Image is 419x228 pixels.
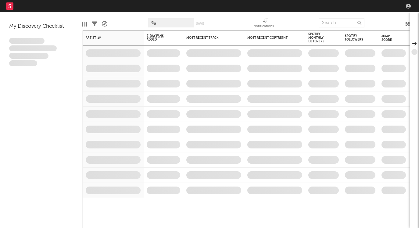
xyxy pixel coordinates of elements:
div: Most Recent Track [186,36,232,40]
div: Notifications (Artist) [253,23,278,30]
div: Artist [86,36,131,40]
div: Most Recent Copyright [247,36,293,40]
input: Search... [319,18,364,27]
div: Spotify Monthly Listeners [308,32,330,43]
span: Lorem ipsum dolor [9,38,45,44]
span: 7-Day Fans Added [147,34,171,41]
span: Integer aliquet in purus et [9,45,57,52]
button: Save [196,22,204,25]
div: A&R Pipeline [102,15,107,33]
div: Jump Score [381,34,397,42]
span: Aliquam viverra [9,60,37,66]
div: Edit Columns [82,15,87,33]
div: Spotify Followers [345,34,366,41]
div: My Discovery Checklist [9,23,73,30]
div: Notifications (Artist) [253,15,278,33]
span: Praesent ac interdum [9,53,48,59]
div: Filters [92,15,97,33]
